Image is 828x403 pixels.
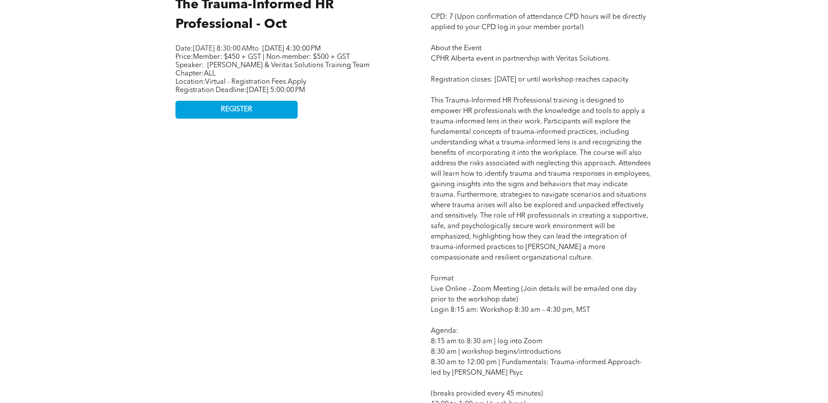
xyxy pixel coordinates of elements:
[175,45,259,52] span: Date: to
[175,101,298,119] a: REGISTER
[207,62,370,69] span: [PERSON_NAME] & Veritas Solutions Training Team
[193,54,350,61] span: Member: $450 + GST | Non-member: $500 + GST
[175,70,216,77] span: Chapter:
[193,45,252,52] span: [DATE] 8:30:00 AM
[221,106,252,114] span: REGISTER
[204,70,216,77] span: ALL
[205,79,306,85] span: Virtual - Registration Fees Apply
[175,79,306,94] span: Location: Registration Deadline:
[247,87,305,94] span: [DATE] 5:00:00 PM
[262,45,321,52] span: [DATE] 4:30:00 PM
[175,54,350,61] span: Price:
[175,62,204,69] span: Speaker:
